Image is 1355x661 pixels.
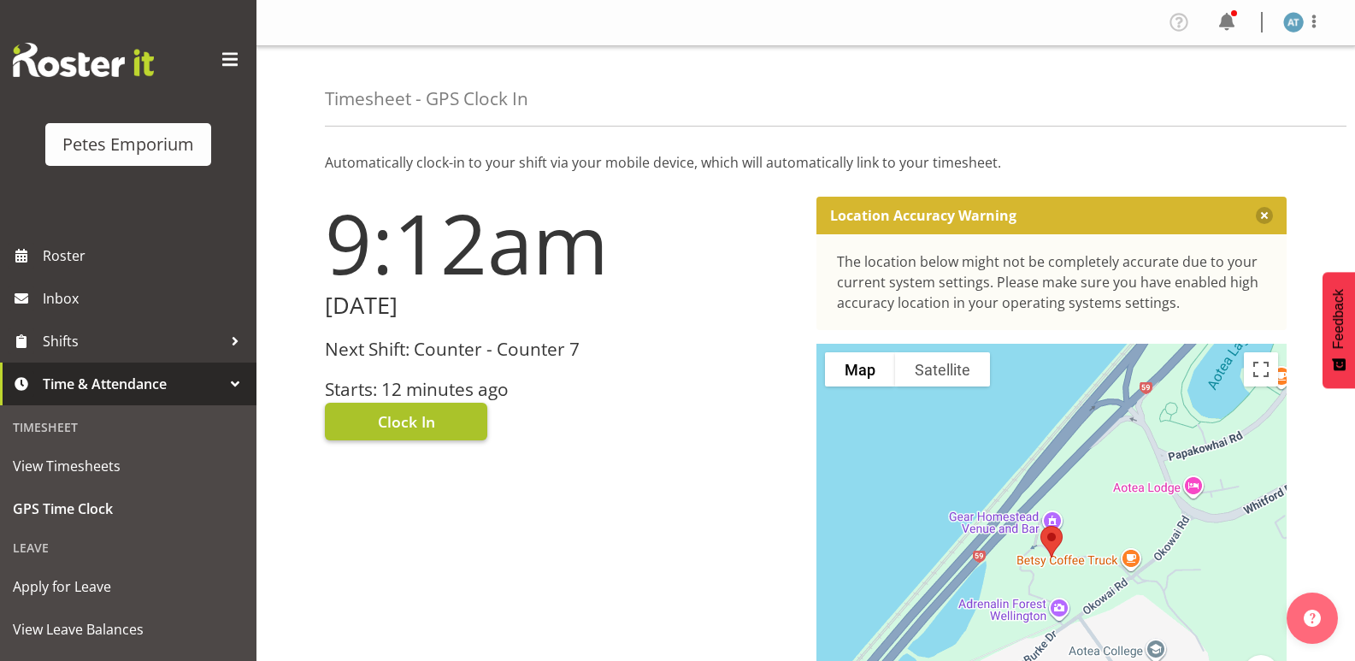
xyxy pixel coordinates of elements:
[325,197,796,289] h1: 9:12am
[325,339,796,359] h3: Next Shift: Counter - Counter 7
[325,152,1287,173] p: Automatically clock-in to your shift via your mobile device, which will automatically link to you...
[325,380,796,399] h3: Starts: 12 minutes ago
[43,371,222,397] span: Time & Attendance
[4,565,252,608] a: Apply for Leave
[43,243,248,269] span: Roster
[1323,272,1355,388] button: Feedback - Show survey
[4,445,252,487] a: View Timesheets
[1256,207,1273,224] button: Close message
[1283,12,1304,32] img: alex-micheal-taniwha5364.jpg
[1304,610,1321,627] img: help-xxl-2.png
[1331,289,1346,349] span: Feedback
[325,89,528,109] h4: Timesheet - GPS Clock In
[13,453,244,479] span: View Timesheets
[4,530,252,565] div: Leave
[325,292,796,319] h2: [DATE]
[43,328,222,354] span: Shifts
[4,410,252,445] div: Timesheet
[1244,352,1278,387] button: Toggle fullscreen view
[4,608,252,651] a: View Leave Balances
[62,132,194,157] div: Petes Emporium
[13,43,154,77] img: Rosterit website logo
[895,352,990,387] button: Show satellite imagery
[43,286,248,311] span: Inbox
[13,574,244,599] span: Apply for Leave
[837,251,1267,313] div: The location below might not be completely accurate due to your current system settings. Please m...
[325,403,487,440] button: Clock In
[13,496,244,522] span: GPS Time Clock
[825,352,895,387] button: Show street map
[830,207,1016,224] p: Location Accuracy Warning
[4,487,252,530] a: GPS Time Clock
[13,617,244,642] span: View Leave Balances
[378,410,435,433] span: Clock In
